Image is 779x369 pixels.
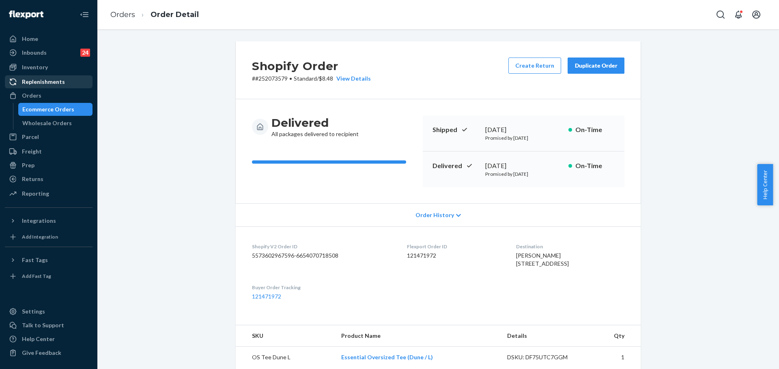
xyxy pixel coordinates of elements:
dt: Destination [516,243,624,250]
div: Home [22,35,38,43]
a: Inventory [5,61,93,74]
div: Integrations [22,217,56,225]
a: Home [5,32,93,45]
button: Duplicate Order [568,58,624,74]
p: Promised by [DATE] [485,134,562,141]
dd: 121471972 [407,252,503,260]
a: Essential Oversized Tee (Dune / L) [341,354,433,360]
div: 24 [80,49,90,57]
td: 1 [590,347,641,368]
button: View Details [333,75,371,83]
a: Settings [5,305,93,318]
span: [PERSON_NAME] [STREET_ADDRESS] [516,252,569,267]
a: Orders [110,10,135,19]
h2: Shopify Order [252,58,371,75]
a: Help Center [5,333,93,346]
div: Inventory [22,63,48,71]
a: Order Detail [151,10,199,19]
button: Open account menu [748,6,764,23]
a: Add Fast Tag [5,270,93,283]
div: Add Fast Tag [22,273,51,279]
a: Replenishments [5,75,93,88]
button: Close Navigation [76,6,93,23]
dt: Buyer Order Tracking [252,284,394,291]
td: OS Tee Dune L [236,347,335,368]
button: Integrations [5,214,93,227]
div: All packages delivered to recipient [271,115,359,138]
img: Flexport logo [9,11,43,19]
div: Help Center [22,335,55,343]
button: Give Feedback [5,346,93,359]
th: Product Name [335,325,501,347]
p: Delivered [433,161,479,171]
dd: 5573602967596-6654070718508 [252,252,394,260]
a: Inbounds24 [5,46,93,59]
a: Parcel [5,130,93,143]
a: Talk to Support [5,319,93,332]
div: [DATE] [485,125,562,134]
div: Inbounds [22,49,47,57]
button: Open Search Box [712,6,729,23]
div: Fast Tags [22,256,48,264]
span: • [289,75,292,82]
div: Orders [22,92,41,100]
a: Reporting [5,187,93,200]
button: Fast Tags [5,254,93,267]
div: Give Feedback [22,349,61,357]
a: Orders [5,89,93,102]
p: On-Time [575,125,615,134]
div: Talk to Support [22,321,64,329]
div: DSKU: DF75UTC7GGM [507,353,583,361]
dt: Shopify V2 Order ID [252,243,394,250]
div: Add Integration [22,233,58,240]
p: Shipped [433,125,479,134]
div: Returns [22,175,43,183]
a: Wholesale Orders [18,117,93,130]
div: Replenishments [22,78,65,86]
p: On-Time [575,161,615,171]
div: Ecommerce Orders [22,105,74,113]
a: Ecommerce Orders [18,103,93,116]
th: Details [501,325,590,347]
span: Order History [415,211,454,219]
div: Freight [22,147,42,156]
div: Settings [22,307,45,316]
dt: Flexport Order ID [407,243,503,250]
h3: Delivered [271,115,359,130]
a: Add Integration [5,230,93,243]
span: Standard [294,75,317,82]
button: Help Center [757,164,773,205]
th: Qty [590,325,641,347]
p: # #252073579 / $8.48 [252,75,371,83]
p: Promised by [DATE] [485,171,562,177]
button: Create Return [508,58,561,74]
div: Reporting [22,190,49,198]
a: 121471972 [252,293,281,300]
ol: breadcrumbs [104,3,205,27]
a: Returns [5,173,93,186]
a: Prep [5,159,93,172]
div: Duplicate Order [575,62,618,70]
div: [DATE] [485,161,562,171]
a: Freight [5,145,93,158]
div: Parcel [22,133,39,141]
div: Wholesale Orders [22,119,72,127]
th: SKU [236,325,335,347]
div: Prep [22,161,34,169]
button: Open notifications [730,6,747,23]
